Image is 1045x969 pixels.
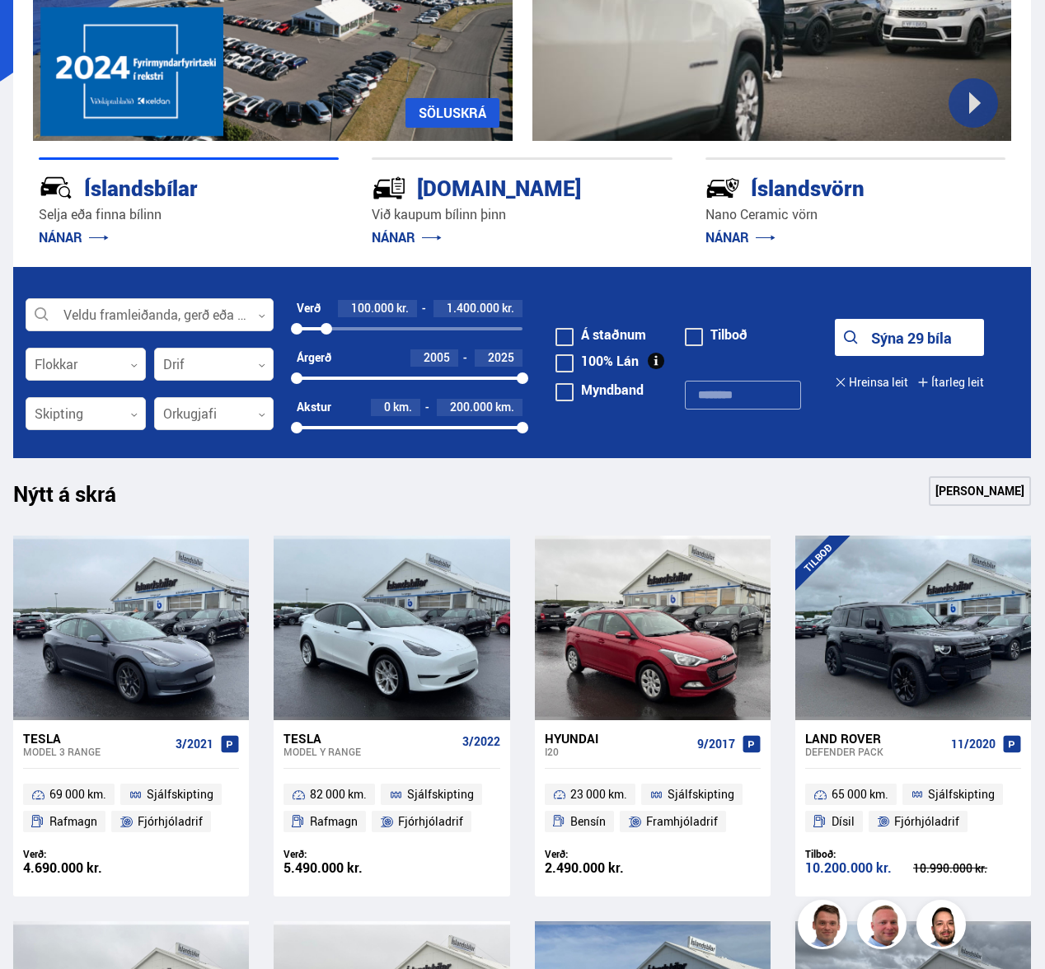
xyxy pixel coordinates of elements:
span: Bensín [570,812,606,831]
span: Fjórhjóladrif [894,812,959,831]
div: Tilboð: [805,848,913,860]
div: Defender PACK [805,746,944,757]
div: Hyundai [545,731,691,746]
span: 23 000 km. [570,784,627,804]
img: nhp88E3Fdnt1Opn2.png [919,902,968,952]
img: tr5P-W3DuiFaO7aO.svg [372,171,406,205]
a: SÖLUSKRÁ [405,98,499,128]
span: 3/2021 [176,737,213,751]
img: -Svtn6bYgwAsiwNX.svg [705,171,740,205]
span: Sjálfskipting [668,784,734,804]
a: Tesla Model Y RANGE 3/2022 82 000 km. Sjálfskipting Rafmagn Fjórhjóladrif Verð: 5.490.000 kr. [274,720,509,896]
span: Sjálfskipting [407,784,474,804]
p: Selja eða finna bílinn [39,205,339,224]
div: Íslandsbílar [39,172,280,201]
a: Tesla Model 3 RANGE 3/2021 69 000 km. Sjálfskipting Rafmagn Fjórhjóladrif Verð: 4.690.000 kr. [13,720,249,896]
span: 65 000 km. [832,784,888,804]
span: Sjálfskipting [147,784,213,804]
span: 200.000 [450,399,493,414]
a: NÁNAR [39,228,109,246]
div: 10.990.000 kr. [913,863,1021,874]
div: Land Rover [805,731,944,746]
div: 10.200.000 kr. [805,861,913,875]
a: NÁNAR [372,228,442,246]
button: Open LiveChat chat widget [13,7,63,56]
a: Land Rover Defender PACK 11/2020 65 000 km. Sjálfskipting Dísil Fjórhjóladrif Tilboð: 10.200.000 ... [795,720,1031,896]
div: Akstur [297,400,331,414]
button: Hreinsa leit [835,363,908,400]
span: Fjórhjóladrif [138,812,203,831]
a: Hyundai i20 9/2017 23 000 km. Sjálfskipting Bensín Framhjóladrif Verð: 2.490.000 kr. [535,720,771,896]
div: 5.490.000 kr. [284,861,391,875]
span: Sjálfskipting [928,784,995,804]
span: Framhjóladrif [646,812,718,831]
div: [DOMAIN_NAME] [372,172,613,201]
span: Rafmagn [310,812,358,831]
span: kr. [502,302,514,315]
div: Model 3 RANGE [23,746,169,757]
div: Tesla [23,731,169,746]
span: 3/2022 [462,735,500,748]
div: i20 [545,746,691,757]
span: kr. [396,302,409,315]
span: 2005 [424,349,450,365]
img: FbJEzSuNWCJXmdc-.webp [800,902,850,952]
a: [PERSON_NAME] [929,476,1031,506]
span: 82 000 km. [310,784,367,804]
span: 11/2020 [951,737,996,751]
a: NÁNAR [705,228,776,246]
div: 4.690.000 kr. [23,861,131,875]
div: Verð: [23,848,131,860]
label: Myndband [555,383,644,396]
p: Nano Ceramic vörn [705,205,1005,224]
span: Fjórhjóladrif [398,812,463,831]
div: Íslandsvörn [705,172,947,201]
span: 69 000 km. [49,784,106,804]
img: siFngHWaQ9KaOqBr.png [860,902,909,952]
div: Verð: [284,848,391,860]
span: 2025 [488,349,514,365]
label: 100% Lán [555,354,639,367]
label: Á staðnum [555,328,646,341]
span: Rafmagn [49,812,97,831]
span: 1.400.000 [447,300,499,316]
span: km. [393,400,412,414]
img: JRvxyua_JYH6wB4c.svg [39,171,73,205]
div: 2.490.000 kr. [545,861,653,875]
button: Ítarleg leit [917,363,984,400]
span: 100.000 [351,300,394,316]
div: Tesla [284,731,455,746]
p: Við kaupum bílinn þinn [372,205,672,224]
span: 0 [384,399,391,414]
button: Sýna 29 bíla [835,319,984,356]
h1: Nýtt á skrá [13,481,145,516]
span: km. [495,400,514,414]
div: Model Y RANGE [284,746,455,757]
div: Árgerð [297,351,331,364]
div: Verð: [545,848,653,860]
span: Dísil [832,812,855,831]
span: 9/2017 [697,737,735,751]
div: Verð [297,302,321,315]
label: Tilboð [685,328,747,341]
